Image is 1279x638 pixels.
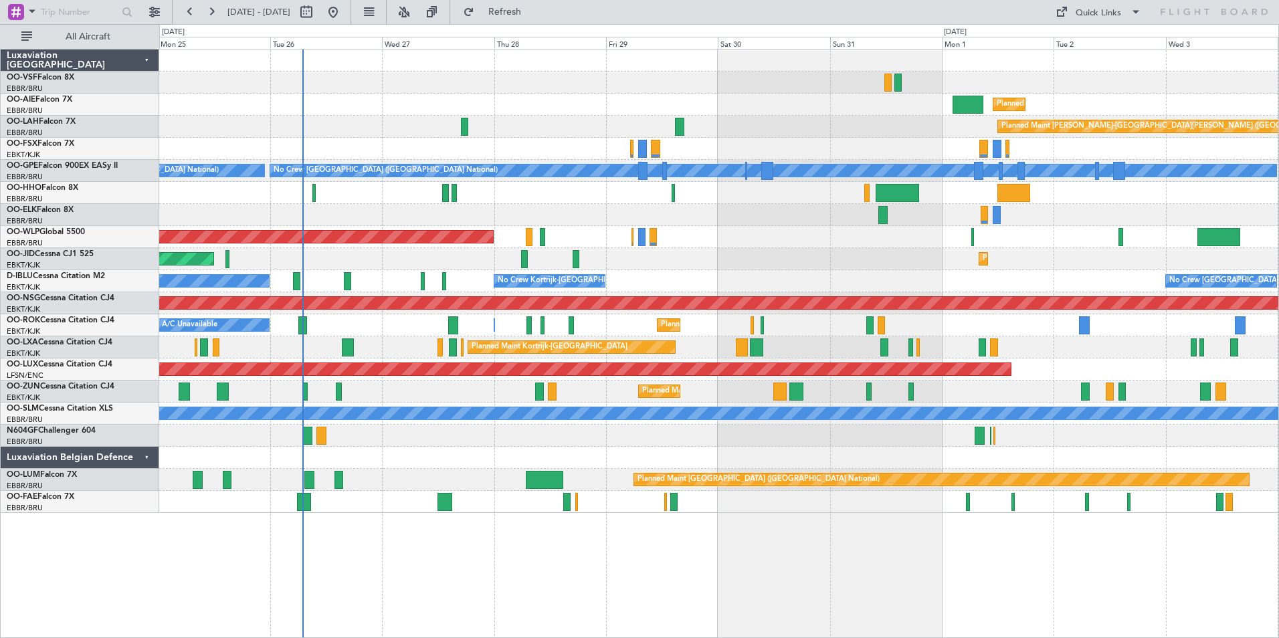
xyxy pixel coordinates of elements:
[35,32,141,41] span: All Aircraft
[718,37,829,49] div: Sat 30
[7,118,39,126] span: OO-LAH
[7,118,76,126] a: OO-LAHFalcon 7X
[7,383,114,391] a: OO-ZUNCessna Citation CJ4
[7,294,40,302] span: OO-NSG
[7,96,35,104] span: OO-AIE
[7,370,43,381] a: LFSN/ENC
[472,337,627,357] div: Planned Maint Kortrijk-[GEOGRAPHIC_DATA]
[7,140,37,148] span: OO-FSX
[7,471,77,479] a: OO-LUMFalcon 7X
[7,74,37,82] span: OO-VSF
[382,37,494,49] div: Wed 27
[7,282,40,292] a: EBKT/KJK
[7,348,40,358] a: EBKT/KJK
[7,194,43,204] a: EBBR/BRU
[7,338,38,346] span: OO-LXA
[606,37,718,49] div: Fri 29
[158,37,270,49] div: Mon 25
[7,360,112,368] a: OO-LUXCessna Citation CJ4
[7,162,38,170] span: OO-GPE
[7,338,112,346] a: OO-LXACessna Citation CJ4
[7,316,114,324] a: OO-ROKCessna Citation CJ4
[7,228,85,236] a: OO-WLPGlobal 5500
[7,260,40,270] a: EBKT/KJK
[270,37,382,49] div: Tue 26
[7,74,74,82] a: OO-VSFFalcon 8X
[7,206,74,214] a: OO-ELKFalcon 8X
[637,469,880,490] div: Planned Maint [GEOGRAPHIC_DATA] ([GEOGRAPHIC_DATA] National)
[477,7,533,17] span: Refresh
[1076,7,1121,20] div: Quick Links
[7,250,35,258] span: OO-JID
[7,238,43,248] a: EBBR/BRU
[227,6,290,18] span: [DATE] - [DATE]
[7,427,96,435] a: N604GFChallenger 604
[7,316,40,324] span: OO-ROK
[7,228,39,236] span: OO-WLP
[7,84,43,94] a: EBBR/BRU
[7,250,94,258] a: OO-JIDCessna CJ1 525
[7,106,43,116] a: EBBR/BRU
[7,184,78,192] a: OO-HHOFalcon 8X
[642,381,798,401] div: Planned Maint Kortrijk-[GEOGRAPHIC_DATA]
[7,405,113,413] a: OO-SLMCessna Citation XLS
[494,37,606,49] div: Thu 28
[7,294,114,302] a: OO-NSGCessna Citation CJ4
[1054,37,1165,49] div: Tue 2
[7,427,38,435] span: N604GF
[41,2,118,22] input: Trip Number
[7,481,43,491] a: EBBR/BRU
[661,315,817,335] div: Planned Maint Kortrijk-[GEOGRAPHIC_DATA]
[7,493,37,501] span: OO-FAE
[1166,37,1278,49] div: Wed 3
[7,326,40,336] a: EBKT/KJK
[7,304,40,314] a: EBKT/KJK
[7,360,38,368] span: OO-LUX
[983,249,1139,269] div: Planned Maint Kortrijk-[GEOGRAPHIC_DATA]
[942,37,1054,49] div: Mon 1
[7,471,40,479] span: OO-LUM
[15,26,145,47] button: All Aircraft
[7,216,43,226] a: EBBR/BRU
[944,27,967,38] div: [DATE]
[7,128,43,138] a: EBBR/BRU
[162,27,185,38] div: [DATE]
[7,150,40,160] a: EBKT/KJK
[7,393,40,403] a: EBKT/KJK
[457,1,537,23] button: Refresh
[997,94,1207,114] div: Planned Maint [GEOGRAPHIC_DATA] ([GEOGRAPHIC_DATA])
[498,271,635,291] div: No Crew Kortrijk-[GEOGRAPHIC_DATA]
[7,437,43,447] a: EBBR/BRU
[1049,1,1148,23] button: Quick Links
[7,383,40,391] span: OO-ZUN
[7,162,118,170] a: OO-GPEFalcon 900EX EASy II
[830,37,942,49] div: Sun 31
[7,405,39,413] span: OO-SLM
[7,272,105,280] a: D-IBLUCessna Citation M2
[162,315,217,335] div: A/C Unavailable
[274,161,498,181] div: No Crew [GEOGRAPHIC_DATA] ([GEOGRAPHIC_DATA] National)
[7,493,74,501] a: OO-FAEFalcon 7X
[7,140,74,148] a: OO-FSXFalcon 7X
[7,184,41,192] span: OO-HHO
[7,272,33,280] span: D-IBLU
[7,415,43,425] a: EBBR/BRU
[7,172,43,182] a: EBBR/BRU
[7,96,72,104] a: OO-AIEFalcon 7X
[7,206,37,214] span: OO-ELK
[7,503,43,513] a: EBBR/BRU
